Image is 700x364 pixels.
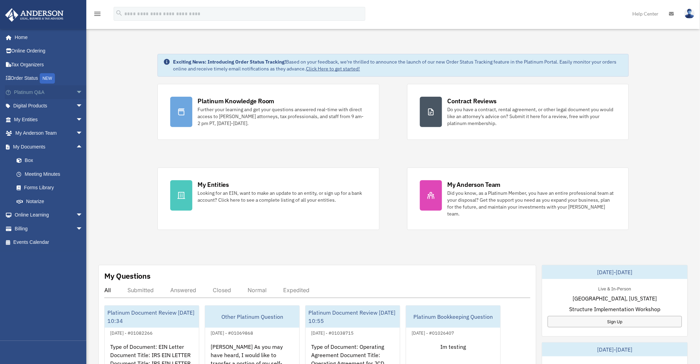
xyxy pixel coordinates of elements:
a: My Entities Looking for an EIN, want to make an update to an entity, or sign up for a bank accoun... [157,167,380,230]
div: Normal [248,287,267,294]
a: My Anderson Teamarrow_drop_down [5,126,93,140]
div: Do you have a contract, rental agreement, or other legal document you would like an attorney's ad... [448,106,616,127]
a: Meeting Minutes [10,167,93,181]
a: Notarize [10,194,93,208]
span: arrow_drop_down [76,126,90,141]
img: Anderson Advisors Platinum Portal [3,8,66,22]
span: arrow_drop_down [76,99,90,113]
div: Answered [170,287,196,294]
div: [DATE] - #01082266 [105,329,158,336]
i: menu [93,10,102,18]
div: My Anderson Team [448,180,501,189]
span: arrow_drop_up [76,140,90,154]
div: Platinum Bookkeeping Question [406,306,500,328]
div: Platinum Document Review [DATE] 10:34 [105,306,199,328]
a: Online Ordering [5,44,93,58]
a: My Documentsarrow_drop_up [5,140,93,154]
div: Submitted [127,287,154,294]
a: Billingarrow_drop_down [5,222,93,236]
span: arrow_drop_down [76,113,90,127]
div: Based on your feedback, we're thrilled to announce the launch of our new Order Status Tracking fe... [173,58,623,72]
span: arrow_drop_down [76,208,90,222]
a: Digital Productsarrow_drop_down [5,99,93,113]
div: My Questions [104,271,151,281]
img: User Pic [684,9,695,19]
div: [DATE] - #01026407 [406,329,460,336]
div: [DATE] - #01038715 [306,329,359,336]
a: Tax Organizers [5,58,93,71]
div: [DATE]-[DATE] [542,343,688,356]
a: My Entitiesarrow_drop_down [5,113,93,126]
a: Order StatusNEW [5,71,93,86]
span: Structure Implementation Workshop [569,305,661,313]
div: Platinum Knowledge Room [198,97,275,105]
div: Looking for an EIN, want to make an update to an entity, or sign up for a bank account? Click her... [198,190,367,203]
a: Box [10,154,93,167]
div: Closed [213,287,231,294]
div: NEW [40,73,55,84]
div: My Entities [198,180,229,189]
span: arrow_drop_down [76,85,90,99]
a: Forms Library [10,181,93,195]
a: My Anderson Team Did you know, as a Platinum Member, you have an entire professional team at your... [407,167,629,230]
a: Platinum Knowledge Room Further your learning and get your questions answered real-time with dire... [157,84,380,140]
a: Contract Reviews Do you have a contract, rental agreement, or other legal document you would like... [407,84,629,140]
div: All [104,287,111,294]
div: Further your learning and get your questions answered real-time with direct access to [PERSON_NAM... [198,106,367,127]
div: Did you know, as a Platinum Member, you have an entire professional team at your disposal? Get th... [448,190,616,217]
span: arrow_drop_down [76,222,90,236]
a: Home [5,30,90,44]
span: [GEOGRAPHIC_DATA], [US_STATE] [573,294,657,303]
a: Click Here to get started! [306,66,360,72]
div: Other Platinum Question [205,306,299,328]
div: [DATE] - #01069868 [205,329,259,336]
a: menu [93,12,102,18]
div: Live & In-Person [593,285,637,292]
div: Expedited [283,287,309,294]
div: Platinum Document Review [DATE] 10:55 [306,306,400,328]
strong: Exciting News: Introducing Order Status Tracking! [173,59,286,65]
a: Sign Up [548,316,682,327]
div: Contract Reviews [448,97,497,105]
i: search [115,9,123,17]
div: [DATE]-[DATE] [542,265,688,279]
a: Events Calendar [5,236,93,249]
a: Online Learningarrow_drop_down [5,208,93,222]
a: Platinum Q&Aarrow_drop_down [5,85,93,99]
